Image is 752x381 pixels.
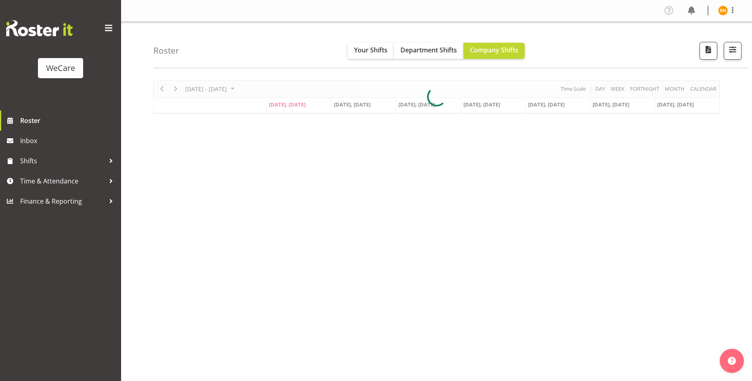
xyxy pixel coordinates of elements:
[348,43,394,59] button: Your Shifts
[153,46,179,55] h4: Roster
[20,115,117,127] span: Roster
[46,62,75,74] div: WeCare
[718,6,728,15] img: avolyne-ndebele11853.jpg
[20,195,105,207] span: Finance & Reporting
[394,43,463,59] button: Department Shifts
[470,46,518,54] span: Company Shifts
[463,43,525,59] button: Company Shifts
[20,175,105,187] span: Time & Attendance
[728,357,736,365] img: help-xxl-2.png
[354,46,388,54] span: Your Shifts
[20,155,105,167] span: Shifts
[724,42,742,60] button: Filter Shifts
[400,46,457,54] span: Department Shifts
[700,42,717,60] button: Download a PDF of the roster according to the set date range.
[20,135,117,147] span: Inbox
[6,20,73,36] img: Rosterit website logo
